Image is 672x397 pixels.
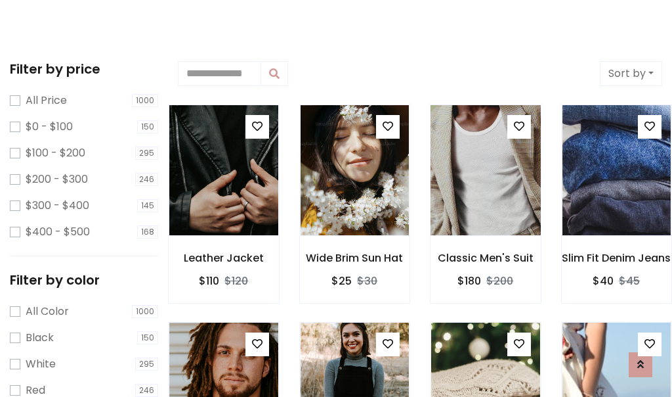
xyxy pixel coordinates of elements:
del: $200 [486,273,513,289]
span: 150 [137,120,158,133]
label: $0 - $100 [26,119,73,135]
h6: $180 [457,275,481,287]
span: 295 [135,358,158,371]
label: White [26,356,56,372]
h6: Wide Brim Sun Hat [300,252,410,264]
span: 295 [135,147,158,160]
label: $300 - $400 [26,198,89,214]
h6: Slim Fit Denim Jeans [562,252,672,264]
button: Sort by [600,61,662,86]
label: $200 - $300 [26,172,88,187]
span: 1000 [132,94,158,107]
del: $30 [357,273,377,289]
h5: Filter by color [10,272,158,288]
label: All Price [26,93,67,108]
label: All Color [26,304,69,319]
span: 1000 [132,305,158,318]
h6: $40 [593,275,614,287]
h6: $25 [331,275,352,287]
span: 246 [135,384,158,397]
span: 246 [135,173,158,186]
span: 150 [137,331,158,344]
label: $400 - $500 [26,224,90,240]
h6: Leather Jacket [169,252,279,264]
span: 168 [137,225,158,239]
h5: Filter by price [10,61,158,77]
label: $100 - $200 [26,145,85,161]
span: 145 [137,199,158,212]
del: $45 [619,273,640,289]
del: $120 [224,273,248,289]
h6: Classic Men's Suit [430,252,541,264]
label: Black [26,330,54,346]
h6: $110 [199,275,219,287]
